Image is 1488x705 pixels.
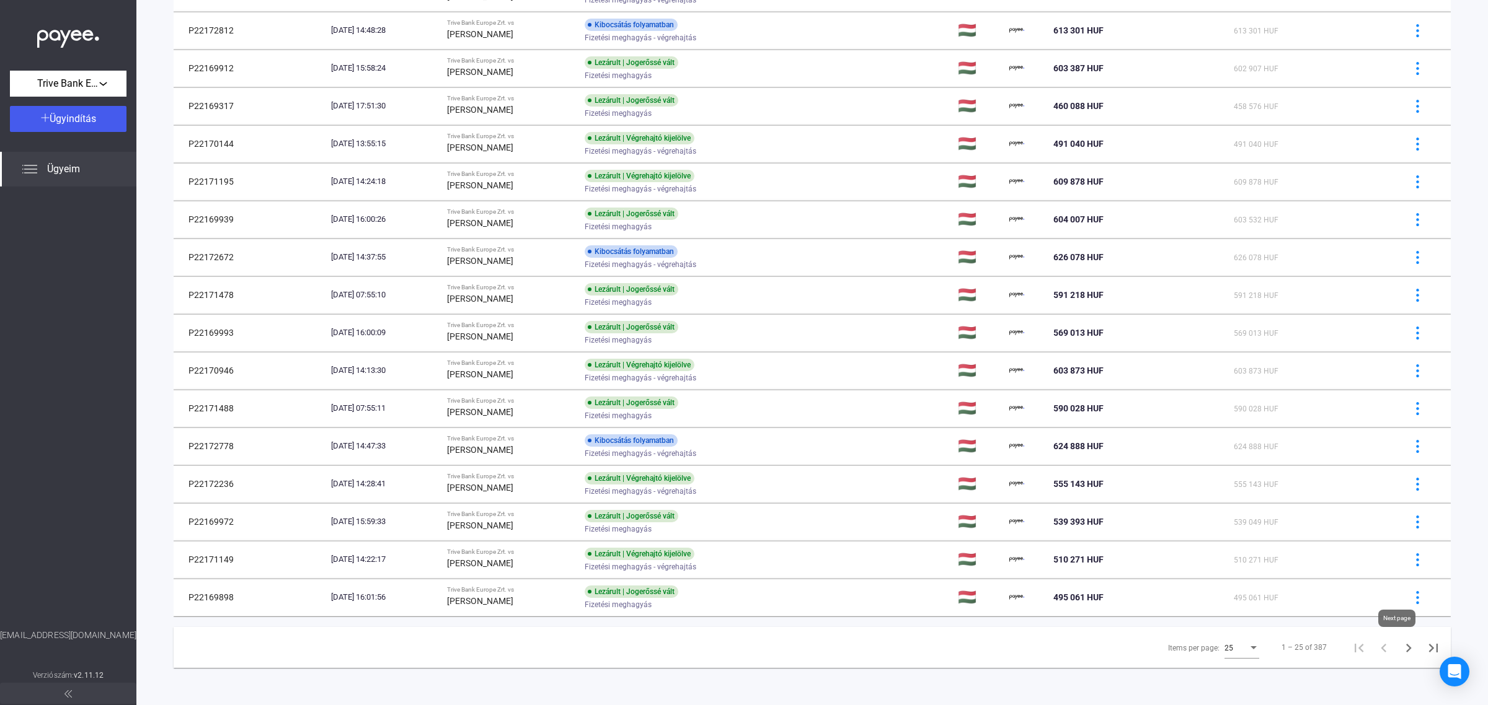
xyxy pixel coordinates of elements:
img: plus-white.svg [41,113,50,122]
div: Trive Bank Europe Zrt. vs [447,208,575,216]
span: 609 878 HUF [1234,178,1278,186]
span: 591 218 HUF [1053,290,1104,300]
div: Trive Bank Europe Zrt. vs [447,473,575,480]
img: payee-logo [1009,99,1024,113]
td: P22171478 [174,276,326,313]
div: Trive Bank Europe Zrt. vs [447,510,575,518]
td: P22169939 [174,201,326,238]
span: Fizetési meghagyás - végrehajtás [585,144,696,159]
td: P22169898 [174,579,326,616]
div: [DATE] 14:37:55 [331,251,437,263]
td: 🇭🇺 [953,541,1004,578]
div: [DATE] 16:00:09 [331,326,437,339]
span: 604 007 HUF [1053,214,1104,224]
span: 460 088 HUF [1053,101,1104,111]
span: 603 873 HUF [1234,367,1278,375]
td: P22169972 [174,503,326,540]
div: Lezárult | Jogerőssé vált [585,585,678,598]
div: Trive Bank Europe Zrt. vs [447,95,575,102]
div: 1 – 25 of 387 [1282,640,1327,655]
span: 495 061 HUF [1053,592,1104,602]
div: Lezárult | Végrehajtó kijelölve [585,472,694,484]
img: more-blue [1411,591,1424,604]
strong: [PERSON_NAME] [447,218,513,228]
div: Trive Bank Europe Zrt. vs [447,586,575,593]
td: P22170946 [174,352,326,389]
button: more-blue [1404,546,1430,572]
span: 603 532 HUF [1234,216,1278,224]
img: more-blue [1411,62,1424,75]
strong: [PERSON_NAME] [447,256,513,266]
img: more-blue [1411,402,1424,415]
div: Trive Bank Europe Zrt. vs [447,19,575,27]
td: 🇭🇺 [953,390,1004,427]
td: P22169912 [174,50,326,87]
span: Fizetési meghagyás - végrehajtás [585,370,696,385]
td: 🇭🇺 [953,125,1004,162]
div: Open Intercom Messenger [1440,657,1469,686]
strong: [PERSON_NAME] [447,67,513,77]
td: 🇭🇺 [953,314,1004,351]
img: payee-logo [1009,250,1024,265]
img: more-blue [1411,213,1424,226]
td: P22169317 [174,87,326,125]
img: more-blue [1411,24,1424,37]
div: Lezárult | Jogerőssé vált [585,321,678,333]
button: more-blue [1404,93,1430,119]
div: Lezárult | Végrehajtó kijelölve [585,132,694,144]
span: 25 [1224,644,1233,652]
div: Trive Bank Europe Zrt. vs [447,246,575,253]
img: payee-logo [1009,439,1024,453]
button: more-blue [1404,206,1430,232]
strong: [PERSON_NAME] [447,520,513,530]
button: Last page [1421,635,1446,660]
div: [DATE] 15:59:33 [331,515,437,528]
span: Fizetési meghagyás [585,333,652,348]
td: P22172778 [174,427,326,465]
div: Lezárult | Végrehajtó kijelölve [585,548,694,560]
div: Lezárult | Végrehajtó kijelölve [585,170,694,182]
strong: [PERSON_NAME] [447,142,513,152]
div: [DATE] 15:58:24 [331,62,437,74]
div: Trive Bank Europe Zrt. vs [447,397,575,405]
div: Next page [1378,610,1415,627]
div: Lezárult | Jogerőssé vált [585,510,678,522]
strong: v2.11.12 [74,671,104,680]
button: more-blue [1404,244,1430,270]
span: Fizetési meghagyás - végrehajtás [585,182,696,196]
td: 🇭🇺 [953,239,1004,276]
span: 590 028 HUF [1234,405,1278,413]
img: payee-logo [1009,174,1024,189]
div: Lezárult | Jogerőssé vált [585,396,678,409]
span: Ügyeim [47,162,80,177]
div: [DATE] 14:48:28 [331,24,437,37]
button: Previous page [1371,635,1396,660]
img: more-blue [1411,478,1424,491]
div: [DATE] 17:51:30 [331,100,437,112]
span: Fizetési meghagyás [585,106,652,121]
strong: [PERSON_NAME] [447,294,513,304]
img: list.svg [22,162,37,177]
td: P22171149 [174,541,326,578]
span: 555 143 HUF [1234,480,1278,489]
td: P22172236 [174,465,326,502]
span: 603 873 HUF [1053,366,1104,375]
span: Fizetési meghagyás - végrehajtás [585,30,696,45]
span: 510 271 HUF [1234,556,1278,564]
span: Fizetési meghagyás [585,522,652,536]
div: Lezárult | Jogerőssé vált [585,56,678,69]
span: 569 013 HUF [1053,328,1104,338]
span: 624 888 HUF [1053,441,1104,451]
div: Lezárult | Végrehajtó kijelölve [585,359,694,371]
img: more-blue [1411,364,1424,377]
button: more-blue [1404,131,1430,157]
div: Trive Bank Europe Zrt. vs [447,170,575,178]
span: 609 878 HUF [1053,177,1104,186]
img: white-payee-white-dot.svg [37,23,99,48]
td: P22171195 [174,163,326,200]
span: 591 218 HUF [1234,291,1278,300]
td: P22172812 [174,12,326,49]
span: 539 393 HUF [1053,517,1104,527]
td: 🇭🇺 [953,465,1004,502]
div: Trive Bank Europe Zrt. vs [447,322,575,329]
